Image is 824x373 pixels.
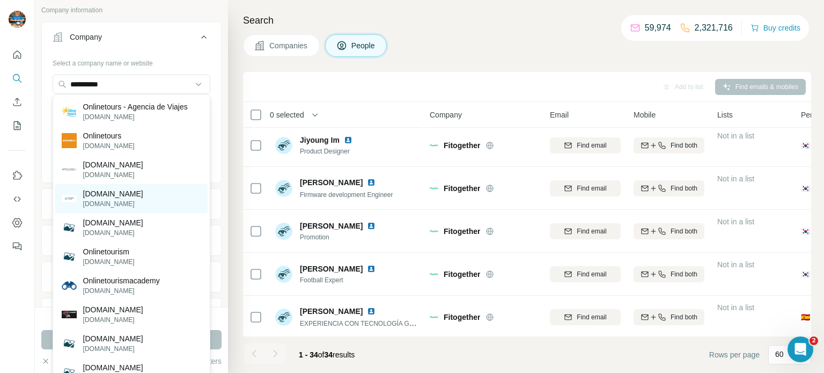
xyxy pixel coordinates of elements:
[788,337,813,362] iframe: Intercom live chat
[550,266,621,282] button: Find email
[9,116,26,135] button: My lists
[9,69,26,88] button: Search
[430,109,462,120] span: Company
[634,109,656,120] span: Mobile
[300,191,393,199] span: Firmware development Engineer
[444,226,480,237] span: Fitogether
[9,45,26,64] button: Quick start
[83,170,143,180] p: [DOMAIN_NAME]
[83,141,135,151] p: [DOMAIN_NAME]
[275,223,292,240] img: Avatar
[444,183,480,194] span: Fitogether
[717,217,754,226] span: Not in a list
[801,140,810,151] span: 🇰🇷
[671,141,697,150] span: Find both
[300,306,363,317] span: [PERSON_NAME]
[300,135,340,145] span: Jiyoung Im
[351,40,376,51] span: People
[83,188,143,199] p: [DOMAIN_NAME]
[367,307,376,316] img: LinkedIn logo
[717,260,754,269] span: Not in a list
[62,249,77,264] img: Onlinetourism
[83,130,135,141] p: Onlinetours
[62,104,77,119] img: Onlinetours - Agencia de Viajes
[269,40,308,51] span: Companies
[367,178,376,187] img: LinkedIn logo
[671,269,697,279] span: Find both
[300,177,363,188] span: [PERSON_NAME]
[83,101,188,112] p: Onlinetours - Agencia de Viajes
[577,184,606,193] span: Find email
[444,140,480,151] span: Fitogether
[300,232,380,242] span: Promotion
[801,269,810,280] span: 🇰🇷
[751,20,800,35] button: Buy credits
[367,265,376,273] img: LinkedIn logo
[577,226,606,236] span: Find email
[801,226,810,237] span: 🇰🇷
[83,228,143,238] p: [DOMAIN_NAME]
[83,304,143,315] p: [DOMAIN_NAME]
[550,309,621,325] button: Find email
[83,159,143,170] p: [DOMAIN_NAME]
[300,319,552,327] span: EXPERIENCIA CON TECNOLOGÍA GPS- OHCOACH FITOGETHER (en C.D.Mirandés)
[83,275,160,286] p: Onlinetourismacademy
[83,217,143,228] p: [DOMAIN_NAME]
[444,312,480,323] span: Fitogether
[62,220,77,235] img: onlinetour.cz
[717,303,754,312] span: Not in a list
[325,350,333,359] span: 34
[634,223,704,239] button: Find both
[42,191,221,217] button: Industry
[671,184,697,193] span: Find both
[9,237,26,256] button: Feedback
[9,213,26,232] button: Dashboard
[9,166,26,185] button: Use Surfe on LinkedIn
[709,349,760,360] span: Rows per page
[62,162,77,177] img: onlinetourpackage.com
[645,21,671,34] p: 59,974
[550,137,621,153] button: Find email
[62,336,77,351] img: myonlinetour.com
[775,349,784,360] p: 60
[299,350,318,359] span: 1 - 34
[62,133,77,148] img: Onlinetours
[83,362,143,373] p: [DOMAIN_NAME]
[275,180,292,197] img: Avatar
[671,226,697,236] span: Find both
[634,309,704,325] button: Find both
[634,137,704,153] button: Find both
[70,32,102,42] div: Company
[430,141,438,150] img: Logo of Fitogether
[300,147,357,156] span: Product Designer
[577,312,606,322] span: Find email
[300,275,380,285] span: Football Expert
[671,312,697,322] span: Find both
[62,311,77,318] img: mxonlinetournaments.com
[9,11,26,28] img: Avatar
[717,131,754,140] span: Not in a list
[243,13,811,28] h4: Search
[83,286,160,296] p: [DOMAIN_NAME]
[275,266,292,283] img: Avatar
[550,180,621,196] button: Find email
[695,21,733,34] p: 2,321,716
[9,189,26,209] button: Use Surfe API
[83,199,143,209] p: [DOMAIN_NAME]
[634,266,704,282] button: Find both
[83,315,143,325] p: [DOMAIN_NAME]
[275,309,292,326] img: Avatar
[62,195,77,203] img: onlinetour.co.kr
[41,356,72,367] button: Clear
[430,270,438,279] img: Logo of Fitogether
[9,92,26,112] button: Enrich CSV
[430,313,438,321] img: Logo of Fitogether
[801,312,810,323] span: 🇪🇸
[300,264,363,274] span: [PERSON_NAME]
[299,350,355,359] span: results
[444,269,480,280] span: Fitogether
[577,141,606,150] span: Find email
[42,228,221,253] button: HQ location
[53,54,210,68] div: Select a company name or website
[300,221,363,231] span: [PERSON_NAME]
